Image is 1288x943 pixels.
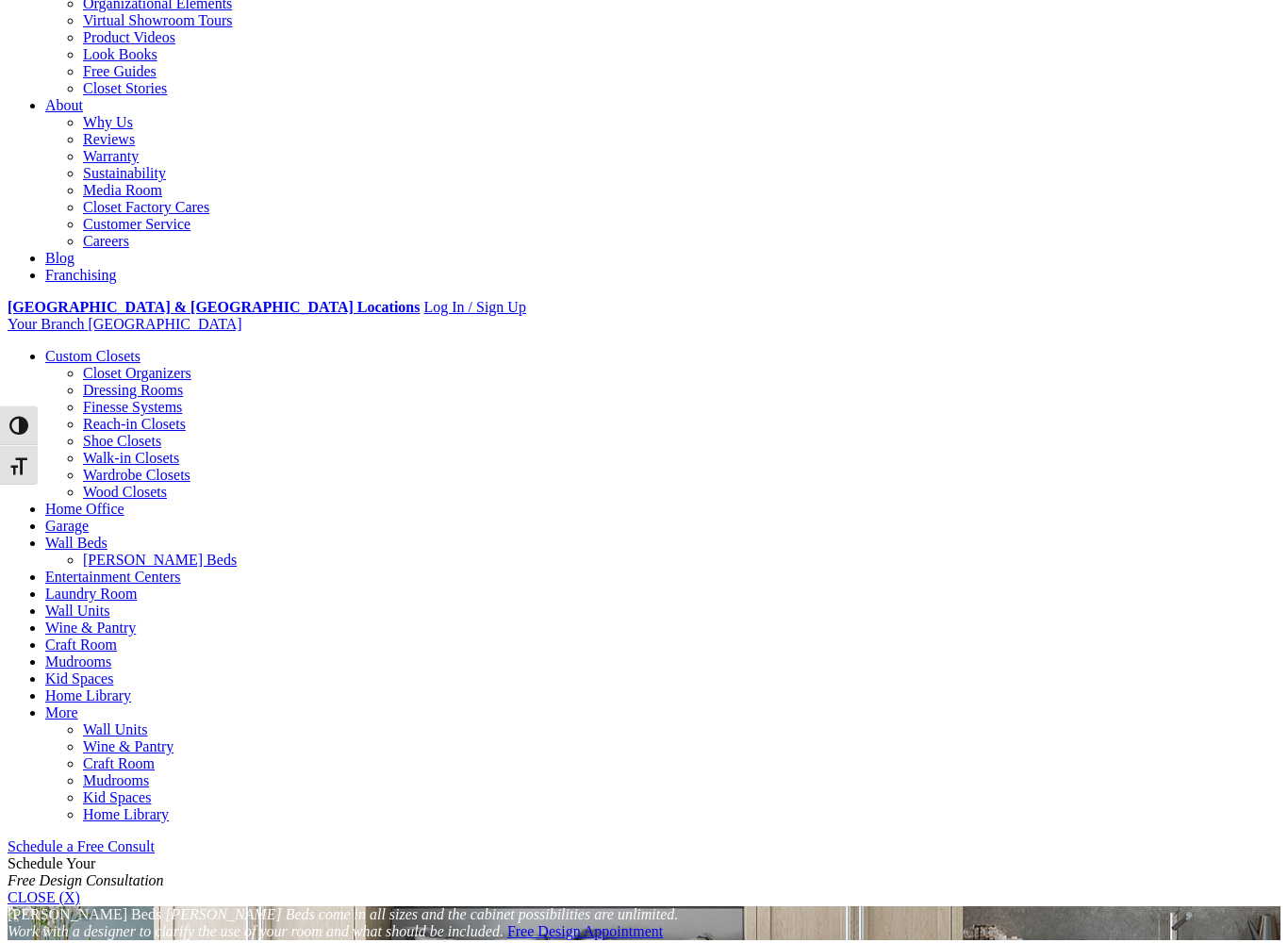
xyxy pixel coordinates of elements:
[8,299,420,315] a: [GEOGRAPHIC_DATA] & [GEOGRAPHIC_DATA] Locations
[83,199,209,215] a: Closet Factory Cares
[45,586,137,602] a: Laundry Room
[83,382,183,398] a: Dressing Rooms
[45,653,111,670] a: Mudrooms
[8,872,164,888] em: Free Design Consultation
[45,97,83,113] a: About
[8,316,84,332] span: Your Branch
[83,80,167,96] a: Closet Stories
[83,216,190,232] a: Customer Service
[83,131,135,147] a: Reviews
[83,365,191,381] a: Closet Organizers
[83,772,149,788] a: Mudrooms
[83,467,190,483] a: Wardrobe Closets
[45,670,113,687] a: Kid Spaces
[45,620,136,636] a: Wine & Pantry
[83,755,155,771] a: Craft Room
[88,316,241,332] span: [GEOGRAPHIC_DATA]
[45,267,117,283] a: Franchising
[83,484,167,500] a: Wood Closets
[8,855,164,888] span: Schedule Your
[83,721,147,737] a: Wall Units
[8,889,80,905] a: CLOSE (X)
[8,316,242,332] a: Your Branch [GEOGRAPHIC_DATA]
[45,348,140,364] a: Custom Closets
[83,29,175,45] a: Product Videos
[45,603,109,619] a: Wall Units
[8,906,678,939] em: [PERSON_NAME] Beds come in all sizes and the cabinet possibilities are unlimited. Work with a des...
[83,552,237,568] a: [PERSON_NAME] Beds
[83,738,173,754] a: Wine & Pantry
[8,838,155,854] a: Schedule a Free Consult (opens a dropdown menu)
[45,687,131,703] a: Home Library
[83,416,186,432] a: Reach-in Closets
[83,182,162,198] a: Media Room
[83,165,166,181] a: Sustainability
[45,637,117,653] a: Craft Room
[83,806,169,822] a: Home Library
[8,906,161,922] span: [PERSON_NAME] Beds
[45,518,89,534] a: Garage
[83,12,233,28] a: Virtual Showroom Tours
[83,148,139,164] a: Warranty
[45,250,74,266] a: Blog
[83,114,133,130] a: Why Us
[83,399,182,415] a: Finesse Systems
[83,433,161,449] a: Shoe Closets
[423,299,525,315] a: Log In / Sign Up
[507,923,663,939] a: Free Design Appointment
[83,46,157,62] a: Look Books
[45,535,107,551] a: Wall Beds
[83,233,129,249] a: Careers
[83,63,157,79] a: Free Guides
[83,789,151,805] a: Kid Spaces
[45,569,181,585] a: Entertainment Centers
[45,704,78,720] a: More menu text will display only on big screen
[83,450,179,466] a: Walk-in Closets
[45,501,124,517] a: Home Office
